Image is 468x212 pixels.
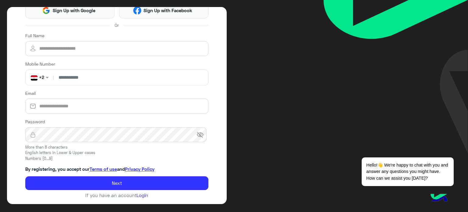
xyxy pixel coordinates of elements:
[50,7,97,14] span: Sign Up with Google
[25,90,36,96] label: Email
[25,3,115,18] button: Sign Up with Google
[25,156,209,162] small: Numbers (0...9)
[125,166,154,172] a: Privacy Policy
[25,176,209,190] button: Next
[115,22,119,28] span: Or
[117,166,125,172] span: and
[25,61,55,67] label: Mobile Number
[362,157,453,186] span: Hello!👋 We're happy to chat with you and answer any questions you might have. How can we assist y...
[197,131,204,138] span: visibility_off
[25,192,209,198] h6: If you have an account
[25,103,41,109] img: email
[90,166,117,172] a: Terms of use
[25,145,209,150] small: More than 8 characters
[25,118,45,125] label: Password
[25,166,90,172] span: By registering, you accept our
[25,32,44,39] label: Full Name
[119,3,208,18] button: Sign Up with Facebook
[133,6,141,15] img: Facebook
[42,6,50,15] img: Google
[141,7,195,14] span: Sign Up with Facebook
[25,45,41,52] img: user
[428,188,450,209] img: hulul-logo.png
[25,150,209,156] small: English letters in Lower & Upper cases
[25,132,41,138] img: lock
[136,192,148,198] a: Login
[52,74,55,81] span: |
